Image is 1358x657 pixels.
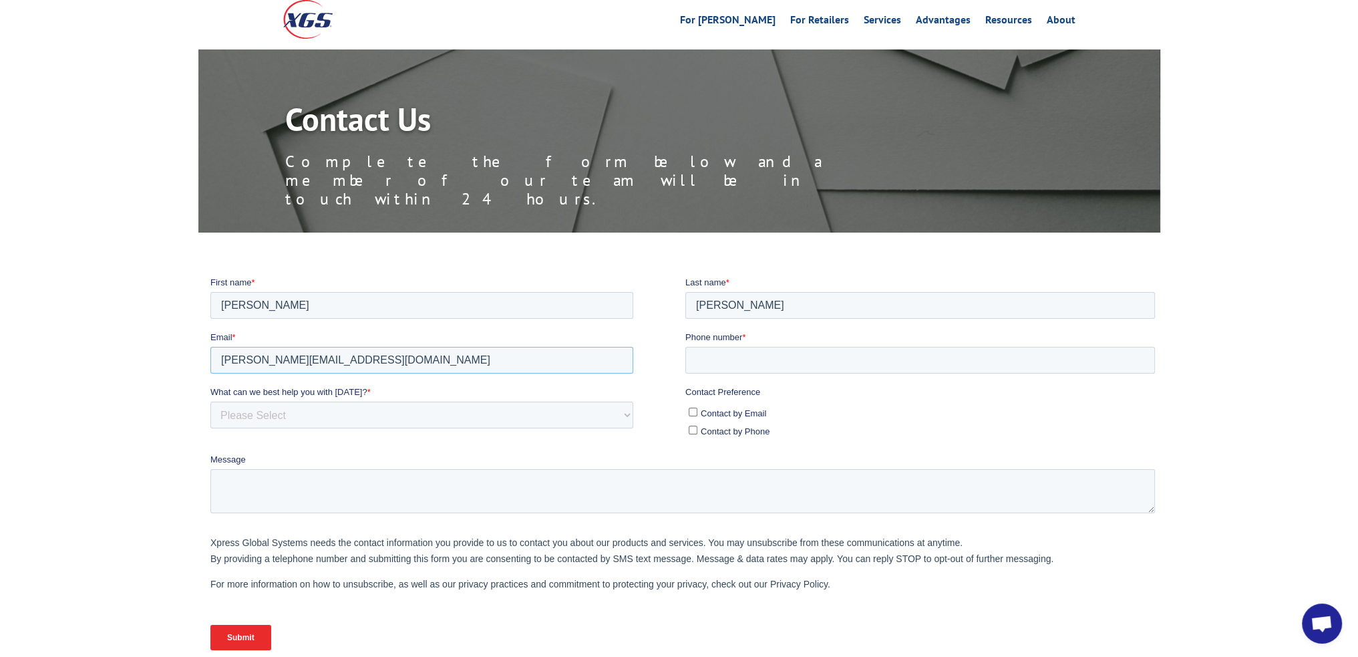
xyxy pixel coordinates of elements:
[864,15,901,29] a: Services
[285,152,886,209] p: Complete the form below and a member of our team will be in touch within 24 hours.
[1302,604,1342,644] div: Open chat
[285,103,886,142] h1: Contact Us
[680,15,776,29] a: For [PERSON_NAME]
[916,15,971,29] a: Advantages
[1047,15,1075,29] a: About
[985,15,1032,29] a: Resources
[790,15,849,29] a: For Retailers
